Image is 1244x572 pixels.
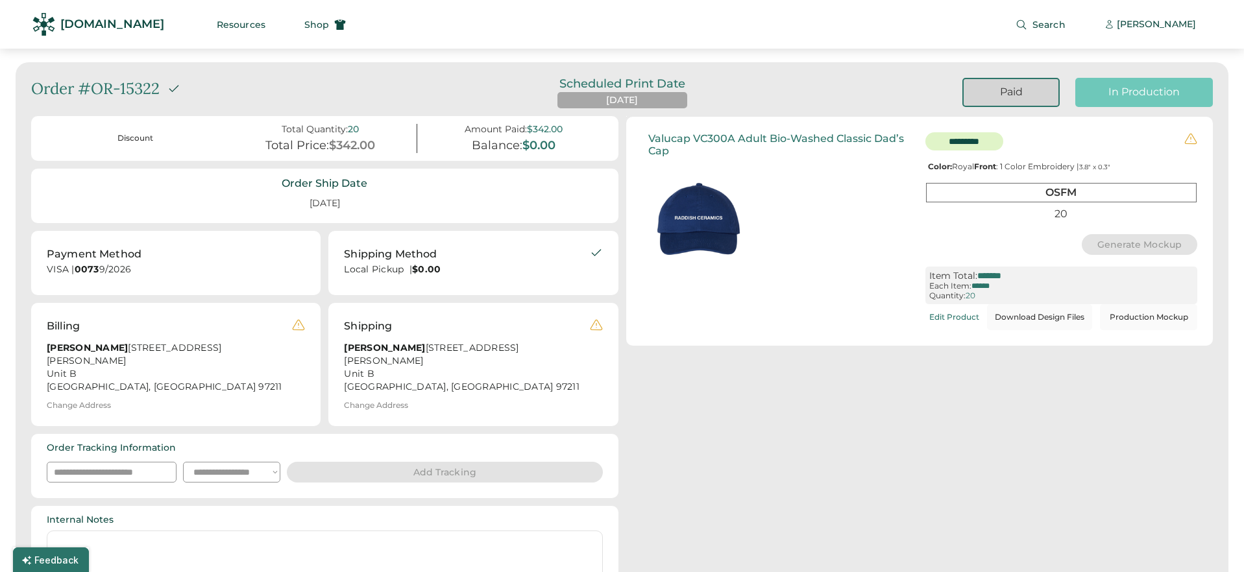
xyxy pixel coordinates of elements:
[1032,20,1066,29] span: Search
[1079,163,1110,171] font: 3.8" x 0.3"
[282,176,367,191] div: Order Ship Date
[344,401,408,410] div: Change Address
[304,20,329,29] span: Shop
[642,162,755,276] img: generate-image
[47,342,128,353] strong: [PERSON_NAME]
[979,85,1043,99] div: Paid
[289,12,361,38] button: Shop
[1100,304,1197,330] button: Production Mockup
[75,263,99,275] strong: 0073
[966,291,975,300] div: 20
[472,139,522,153] div: Balance:
[282,124,348,135] div: Total Quantity:
[344,318,392,334] div: Shipping
[47,442,176,455] div: Order Tracking Information
[1117,18,1196,31] div: [PERSON_NAME]
[974,161,996,171] strong: Front
[31,78,160,100] div: Order #OR-15322
[755,162,869,276] img: yH5BAEAAAAALAAAAAABAAEAAAIBRAA7
[1000,12,1081,38] button: Search
[344,342,589,394] div: [STREET_ADDRESS][PERSON_NAME] Unit B [GEOGRAPHIC_DATA], [GEOGRAPHIC_DATA] 97211
[925,162,1197,171] div: Royal : 1 Color Embroidery |
[47,246,141,262] div: Payment Method
[348,124,359,135] div: 20
[929,313,979,322] div: Edit Product
[55,133,216,144] div: Discount
[541,78,703,89] div: Scheduled Print Date
[522,139,555,153] div: $0.00
[60,16,164,32] div: [DOMAIN_NAME]
[527,124,563,135] div: $342.00
[329,139,375,153] div: $342.00
[987,304,1092,330] button: Download Design Files
[287,462,603,483] button: Add Tracking
[344,246,437,262] div: Shipping Method
[294,192,356,215] div: [DATE]
[928,161,952,171] strong: Color:
[201,12,281,38] button: Resources
[926,183,1197,202] div: OSFM
[344,263,589,276] div: Local Pickup |
[929,281,971,291] div: Each Item:
[926,205,1197,222] div: 20
[344,342,425,353] strong: [PERSON_NAME]
[465,124,527,135] div: Amount Paid:
[47,514,114,527] div: Internal Notes
[648,132,914,157] div: Valucap VC300A Adult Bio-Washed Classic Dad’s Cap
[412,263,441,275] strong: $0.00
[929,270,977,281] div: Item Total:
[47,318,80,334] div: Billing
[1091,85,1197,99] div: In Production
[47,342,292,394] div: [STREET_ADDRESS][PERSON_NAME] Unit B [GEOGRAPHIC_DATA], [GEOGRAPHIC_DATA] 97211
[929,291,966,300] div: Quantity:
[47,401,111,410] div: Change Address
[265,139,329,153] div: Total Price:
[47,263,305,280] div: VISA | 9/2026
[1082,234,1198,255] button: Generate Mockup
[606,94,638,107] div: [DATE]
[32,13,55,36] img: Rendered Logo - Screens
